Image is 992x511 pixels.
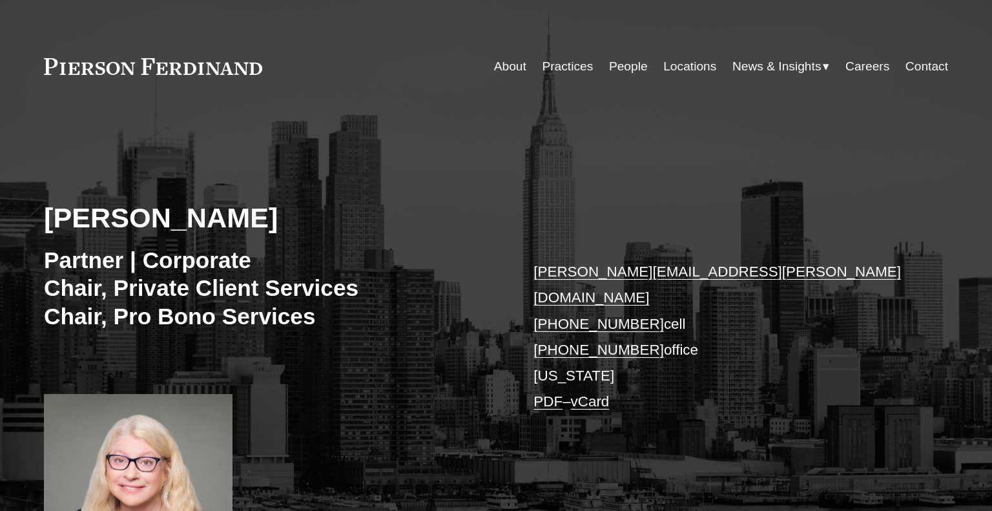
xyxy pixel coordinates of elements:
a: [PHONE_NUMBER] [533,342,664,358]
a: People [609,54,648,79]
a: [PERSON_NAME][EMAIL_ADDRESS][PERSON_NAME][DOMAIN_NAME] [533,264,901,306]
h2: [PERSON_NAME] [44,201,496,235]
a: [PHONE_NUMBER] [533,316,664,332]
a: folder dropdown [732,54,830,79]
a: Practices [542,54,593,79]
span: News & Insights [732,56,821,78]
a: vCard [571,393,610,410]
p: cell office [US_STATE] – [533,259,910,415]
a: Locations [663,54,716,79]
a: Contact [905,54,948,79]
a: PDF [533,393,563,410]
h3: Partner | Corporate Chair, Private Client Services Chair, Pro Bono Services [44,246,496,331]
a: Careers [845,54,889,79]
a: About [494,54,526,79]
